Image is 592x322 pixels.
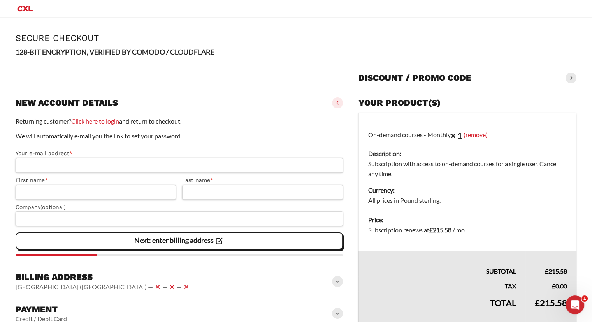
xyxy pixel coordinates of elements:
a: Click here to login [71,117,119,125]
vaadin-button: Next: enter billing address [16,232,343,249]
dt: Price: [368,215,567,225]
h1: Secure Checkout [16,33,576,43]
dt: Currency: [368,185,567,195]
dd: Subscription with access to on-demand courses for a single user. Cancel any time. [368,159,567,179]
span: £ [429,226,433,234]
bdi: 215.58 [535,297,567,308]
label: First name [16,176,176,185]
h3: Payment [16,304,67,315]
td: On-demand courses - Monthly [358,113,576,211]
dt: Description: [368,149,567,159]
p: Returning customer? and return to checkout. [16,116,343,126]
span: £ [535,297,540,308]
dd: All prices in Pound sterling. [368,195,567,205]
bdi: 215.58 [545,267,567,275]
iframe: Intercom live chat [566,295,584,314]
p: We will automatically e-mail you the link to set your password. [16,131,343,141]
span: Subscription renews at . [368,226,466,234]
bdi: 215.58 [429,226,451,234]
span: / mo [453,226,465,234]
strong: × 1 [451,130,462,141]
label: Last name [182,176,343,185]
a: (remove) [464,131,488,138]
th: Subtotal [358,251,525,276]
th: Tax [358,276,525,291]
bdi: 0.00 [552,282,567,290]
vaadin-horizontal-layout: [GEOGRAPHIC_DATA] ([GEOGRAPHIC_DATA]) — — — [16,282,191,292]
h3: New account details [16,97,118,108]
span: 1 [581,295,588,302]
span: (optional) [40,204,66,210]
label: Company [16,203,343,212]
h3: Billing address [16,272,191,283]
span: £ [545,267,548,275]
h3: Discount / promo code [358,73,471,83]
label: Your e-mail address [16,149,343,158]
span: £ [552,282,555,290]
strong: 128-BIT ENCRYPTION, VERIFIED BY COMODO / CLOUDFLARE [16,48,214,56]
